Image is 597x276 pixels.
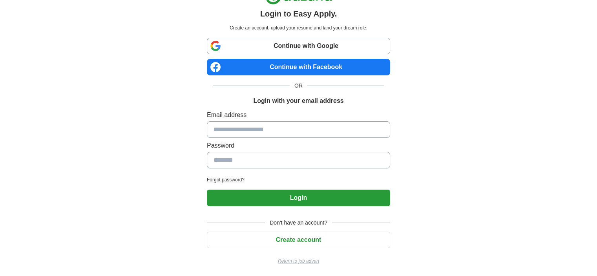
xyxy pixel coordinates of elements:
span: Don't have an account? [265,219,332,227]
button: Login [207,190,390,206]
p: Create an account, upload your resume and land your dream role. [208,24,389,31]
label: Email address [207,110,390,120]
a: Continue with Google [207,38,390,54]
span: OR [290,82,307,90]
h1: Login with your email address [253,96,343,106]
a: Return to job advert [207,258,390,265]
a: Continue with Facebook [207,59,390,75]
label: Password [207,141,390,150]
button: Create account [207,232,390,248]
a: Forgot password? [207,176,390,183]
a: Create account [207,236,390,243]
h1: Login to Easy Apply. [260,8,337,20]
